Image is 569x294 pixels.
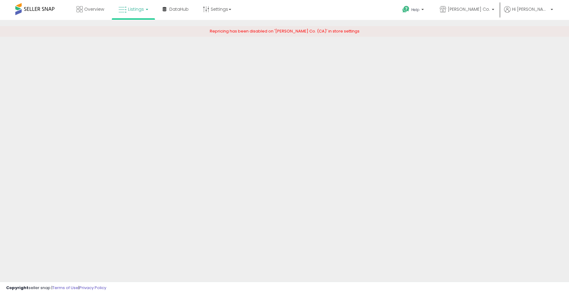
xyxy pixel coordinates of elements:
a: Help [398,1,430,20]
i: Get Help [402,6,410,13]
span: Listings [128,6,144,12]
a: Hi [PERSON_NAME] [504,6,553,20]
span: Overview [84,6,104,12]
span: Help [411,7,420,12]
span: Repricing has been disabled on '[PERSON_NAME] Co. (CA)' in store settings [210,28,360,34]
span: [PERSON_NAME] Co. [448,6,490,12]
span: Hi [PERSON_NAME] [512,6,549,12]
span: DataHub [169,6,189,12]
